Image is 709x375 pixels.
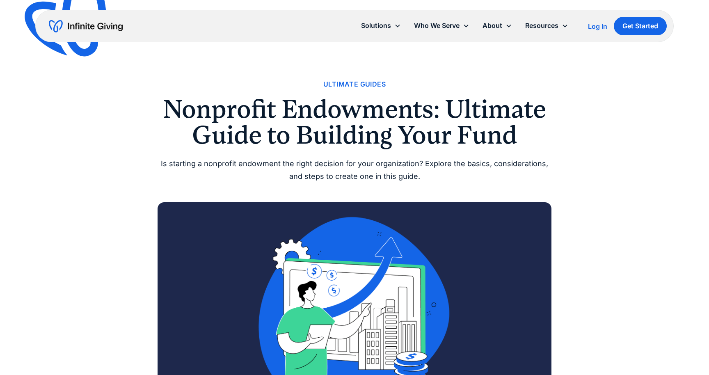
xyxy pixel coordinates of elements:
div: Resources [519,17,575,34]
div: Solutions [361,20,391,31]
div: About [483,20,502,31]
a: Ultimate Guides [323,79,386,90]
div: About [476,17,519,34]
div: Who We Serve [407,17,476,34]
div: Is starting a nonprofit endowment the right decision for your organization? Explore the basics, c... [158,158,551,183]
div: Log In [588,23,607,30]
a: home [49,20,123,33]
h1: Nonprofit Endowments: Ultimate Guide to Building Your Fund [158,96,551,148]
div: Who We Serve [414,20,460,31]
a: Get Started [614,17,667,35]
a: Log In [588,21,607,31]
div: Resources [525,20,558,31]
div: Solutions [354,17,407,34]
